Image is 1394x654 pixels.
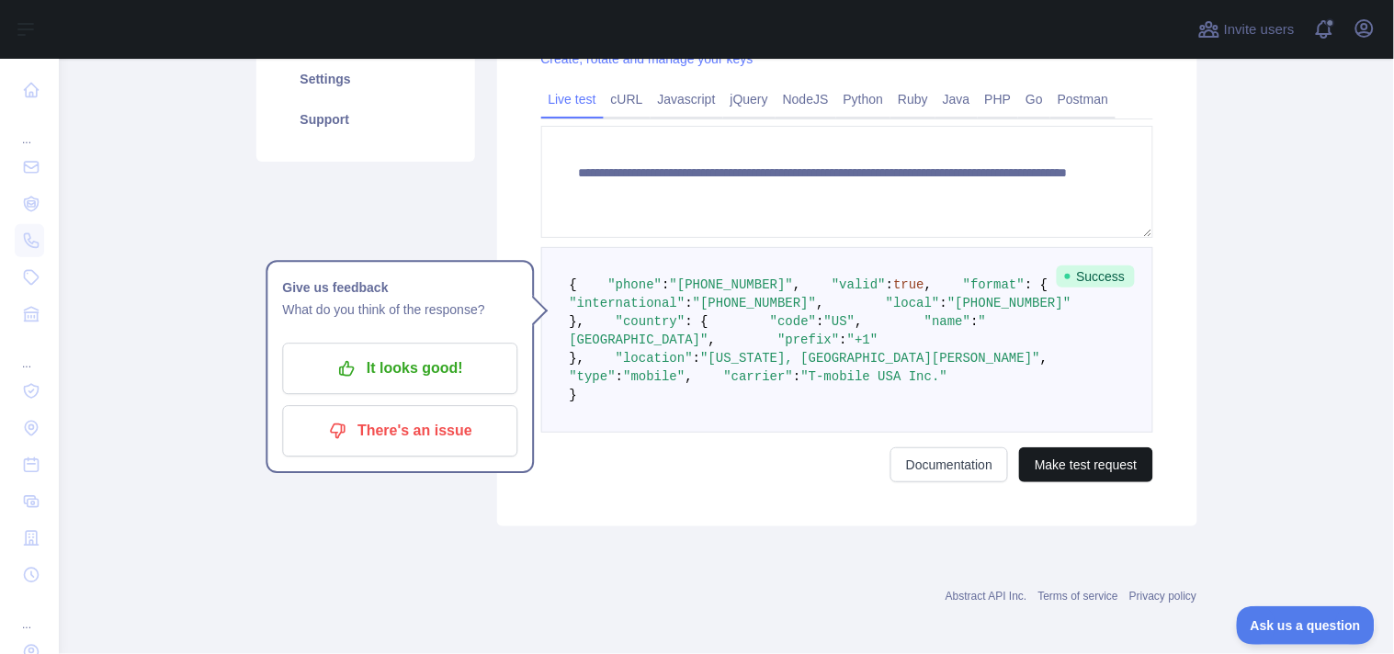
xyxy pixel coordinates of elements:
span: : [970,314,978,329]
a: Documentation [890,447,1008,482]
a: Go [1018,85,1050,114]
span: "prefix" [777,333,839,347]
a: Terms of service [1038,590,1118,603]
a: PHP [978,85,1019,114]
span: Invite users [1224,19,1295,40]
span: , [816,296,823,310]
span: "US" [824,314,856,329]
button: Invite users [1195,15,1298,44]
span: , [1040,351,1048,366]
div: ... [15,334,44,371]
button: Make test request [1019,447,1152,482]
button: There's an issue [282,406,517,457]
span: , [855,314,862,329]
span: : { [686,314,708,329]
span: } [570,388,577,402]
span: }, [570,351,585,366]
span: : [886,277,893,292]
span: : [840,333,847,347]
span: "[PHONE_NUMBER]" [670,277,793,292]
span: "type" [570,369,616,384]
span: , [924,277,932,292]
span: , [686,369,693,384]
span: "[US_STATE], [GEOGRAPHIC_DATA][PERSON_NAME]" [700,351,1040,366]
span: : [686,296,693,310]
span: Success [1057,265,1135,288]
iframe: Toggle Customer Support [1237,606,1376,645]
span: : [816,314,823,329]
span: "location" [616,351,693,366]
a: Java [935,85,978,114]
span: : [693,351,700,366]
a: Python [836,85,891,114]
span: "mobile" [623,369,685,384]
a: Javascript [651,85,723,114]
p: There's an issue [296,416,504,447]
span: , [708,333,716,347]
p: It looks good! [296,354,504,385]
span: { [570,277,577,292]
span: "name" [924,314,970,329]
div: ... [15,110,44,147]
span: : [793,369,800,384]
span: "code" [770,314,816,329]
span: "local" [886,296,940,310]
a: NodeJS [776,85,836,114]
span: "carrier" [724,369,794,384]
a: Abstract API Inc. [946,590,1027,603]
span: }, [570,314,585,329]
a: Settings [278,59,453,99]
a: Privacy policy [1129,590,1196,603]
p: What do you think of the response? [282,299,517,321]
span: : [940,296,947,310]
span: , [793,277,800,292]
a: jQuery [723,85,776,114]
a: Live test [541,85,604,114]
a: Support [278,99,453,140]
a: cURL [604,85,651,114]
span: "[PHONE_NUMBER]" [693,296,816,310]
span: "+1" [847,333,878,347]
span: "valid" [832,277,886,292]
span: "format" [963,277,1025,292]
span: true [893,277,924,292]
span: : [616,369,623,384]
span: "T-mobile USA Inc." [801,369,948,384]
span: "[PHONE_NUMBER]" [947,296,1071,310]
h1: Give us feedback [282,277,517,299]
span: "country" [616,314,686,329]
span: : { [1025,277,1048,292]
a: Create, rotate and manage your keys [541,51,754,66]
a: Ruby [890,85,935,114]
div: ... [15,595,44,632]
span: : [662,277,669,292]
button: It looks good! [282,344,517,395]
span: "phone" [608,277,663,292]
span: "international" [570,296,686,310]
a: Postman [1050,85,1116,114]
